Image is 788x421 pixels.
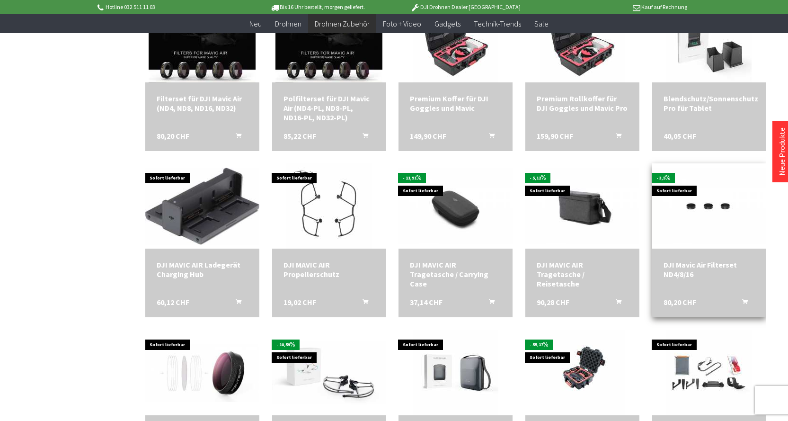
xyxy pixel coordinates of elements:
span: Gadgets [434,19,460,28]
a: Filterset für DJI Mavic Air (ND4, ND8, ND16, ND32) 80,20 CHF In den Warenkorb [157,94,248,113]
a: Neue Produkte [777,127,787,176]
img: LED Propellerschutz für DJI Mavic Pro / Platinum [272,341,386,404]
p: Hotline 032 511 11 03 [96,1,244,13]
p: Bis 16 Uhr bestellt, morgen geliefert. [244,1,391,13]
span: Technik-Trends [474,19,521,28]
span: Sale [534,19,549,28]
div: Polfilterset für DJI Mavic Air (ND4-PL, ND8-PL, ND16-PL, ND32-PL) [283,94,375,122]
div: Premium Koffer für DJI Goggles und Mavic [410,94,501,113]
span: Neu [249,19,262,28]
p: DJI Drohnen Dealer [GEOGRAPHIC_DATA] [391,1,539,13]
a: DJI MAVIC AIR Tragetasche / Carrying Case 37,14 CHF In den Warenkorb [410,260,501,288]
a: DJI Mavic Air Filterset ND4/8/16 80,20 CHF In den Warenkorb [664,260,755,279]
button: In den Warenkorb [351,131,374,143]
button: In den Warenkorb [351,297,374,310]
a: Foto + Video [376,14,428,34]
img: Tragetasche für DJI Mavic Air [413,330,498,415]
span: Drohnen Zubehör [315,19,370,28]
img: DJI MAVIC AIR Propellerschutz [286,163,372,249]
a: Sale [528,14,555,34]
button: In den Warenkorb [604,297,627,310]
span: 85,22 CHF [283,131,316,141]
span: 19,02 CHF [283,297,316,307]
button: In den Warenkorb [478,297,500,310]
div: DJI MAVIC AIR Ladegerät Charging Hub [157,260,248,279]
span: 159,90 CHF [537,131,573,141]
p: Kauf auf Rechnung [540,1,687,13]
a: DJI MAVIC AIR Propellerschutz 19,02 CHF In den Warenkorb [283,260,375,279]
a: Drohnen Zubehör [308,14,376,34]
span: Foto + Video [383,19,421,28]
a: Blendschutz/Sonnenschutz Pro für Tablet 40,05 CHF [664,94,755,113]
button: In den Warenkorb [604,131,627,143]
button: In den Warenkorb [478,131,500,143]
div: Premium Rollkoffer für DJI Goggles und Mavic Pro [537,94,628,113]
div: DJI MAVIC AIR Tragetasche / Carrying Case [410,260,501,288]
img: DJI MAVIC AIR Ladegerät Charging Hub [145,168,259,245]
a: Neu [243,14,268,34]
span: 40,05 CHF [664,131,696,141]
div: Filterset für DJI Mavic Air (ND4, ND8, ND16, ND32) [157,94,248,113]
img: PGYTECH MRC-UV Filter für DJI Mavic Air [145,344,259,402]
img: Zubehör-Paket für DJI Mavic Air (Standard) [666,330,752,415]
img: DJI MAVIC AIR Tragetasche / Carrying Case [398,168,513,244]
a: Drohnen [268,14,308,34]
a: Gadgets [428,14,467,34]
div: Blendschutz/Sonnenschutz Pro für Tablet [664,94,755,113]
span: 149,90 CHF [410,131,446,141]
span: 80,20 CHF [664,297,696,307]
button: In den Warenkorb [224,297,247,310]
img: Transportkoffer klein für DJI Mavic Air [540,330,625,415]
a: Premium Rollkoffer für DJI Goggles und Mavic Pro 159,90 CHF In den Warenkorb [537,94,628,113]
button: In den Warenkorb [224,131,247,143]
button: In den Warenkorb [731,297,753,310]
a: Premium Koffer für DJI Goggles und Mavic 149,90 CHF In den Warenkorb [410,94,501,113]
a: Technik-Trends [467,14,528,34]
a: Polfilterset für DJI Mavic Air (ND4-PL, ND8-PL, ND16-PL, ND32-PL) 85,22 CHF In den Warenkorb [283,94,375,122]
span: 60,12 CHF [157,297,189,307]
a: DJI MAVIC AIR Tragetasche / Reisetasche 90,28 CHF In den Warenkorb [537,260,628,288]
div: DJI MAVIC AIR Tragetasche / Reisetasche [537,260,628,288]
div: DJI MAVIC AIR Propellerschutz [283,260,375,279]
span: 80,20 CHF [157,131,189,141]
span: 37,14 CHF [410,297,443,307]
img: DJI Mavic Air Filterset ND4/8/16 [652,168,766,244]
span: 90,28 CHF [537,297,569,307]
span: Drohnen [275,19,301,28]
a: DJI MAVIC AIR Ladegerät Charging Hub 60,12 CHF In den Warenkorb [157,260,248,279]
div: DJI Mavic Air Filterset ND4/8/16 [664,260,755,279]
img: DJI MAVIC AIR Tragetasche / Reisetasche [525,168,639,244]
